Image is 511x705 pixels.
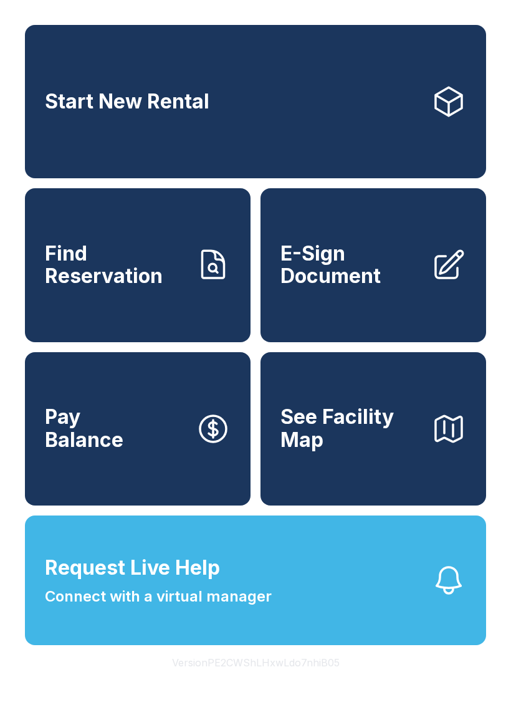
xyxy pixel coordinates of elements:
button: VersionPE2CWShLHxwLdo7nhiB05 [162,645,350,680]
a: Find Reservation [25,188,251,342]
span: Find Reservation [45,242,186,288]
span: E-Sign Document [280,242,421,288]
a: E-Sign Document [260,188,486,342]
button: See Facility Map [260,352,486,506]
span: Connect with a virtual manager [45,585,272,608]
a: Start New Rental [25,25,486,178]
button: Request Live HelpConnect with a virtual manager [25,516,486,645]
span: See Facility Map [280,406,421,451]
span: Start New Rental [45,90,209,113]
a: PayBalance [25,352,251,506]
span: Pay Balance [45,406,123,451]
span: Request Live Help [45,553,220,583]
